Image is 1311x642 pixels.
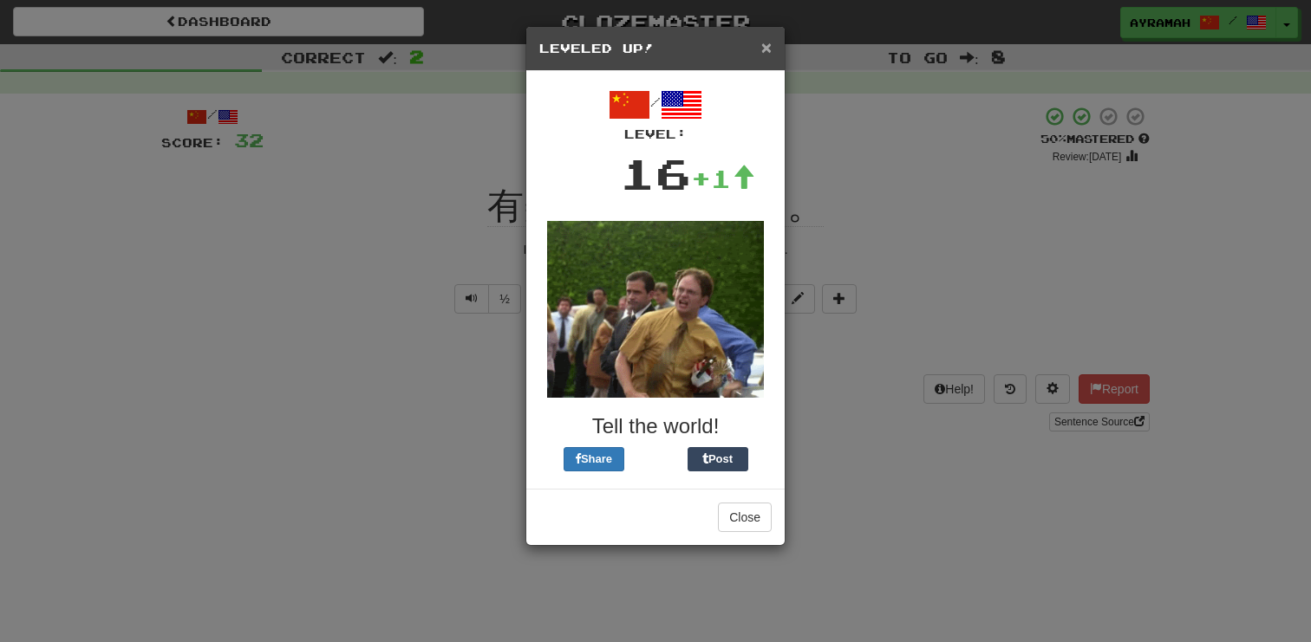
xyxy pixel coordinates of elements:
[564,447,624,471] button: Share
[547,221,764,398] img: dwight-38fd9167b88c7212ef5e57fe3c23d517be8a6295dbcd4b80f87bd2b6bd7e5025.gif
[539,40,772,57] h5: Leveled Up!
[539,84,772,143] div: /
[539,126,772,143] div: Level:
[688,447,748,471] button: Post
[624,447,688,471] iframe: X Post Button
[691,161,755,196] div: +1
[620,143,691,204] div: 16
[718,503,772,532] button: Close
[761,37,772,57] span: ×
[761,38,772,56] button: Close
[539,415,772,438] h3: Tell the world!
